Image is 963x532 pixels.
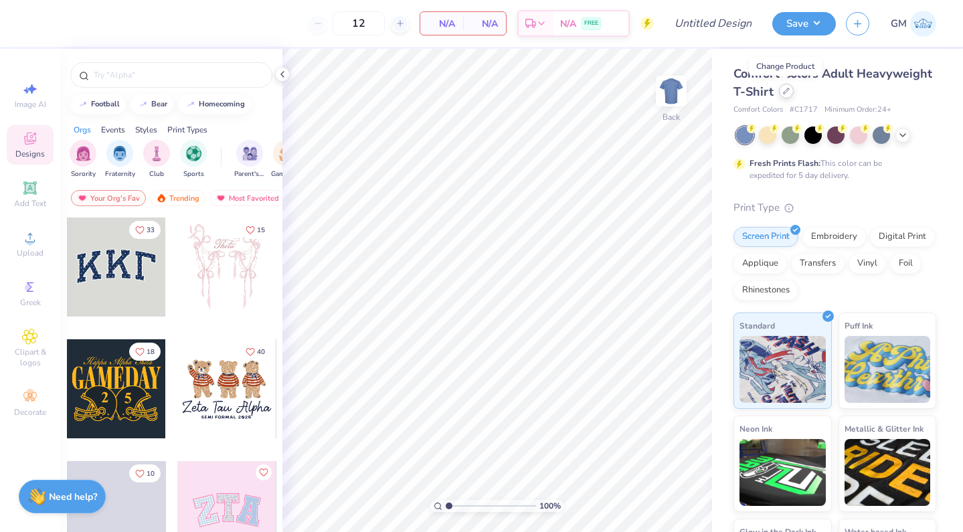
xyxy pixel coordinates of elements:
div: filter for Sports [180,140,207,179]
button: Like [256,464,272,480]
span: Designs [15,149,45,159]
span: Minimum Order: 24 + [824,104,891,116]
span: 40 [257,349,265,355]
span: Sorority [71,169,96,179]
strong: Fresh Prints Flash: [750,158,820,169]
div: Rhinestones [733,280,798,300]
button: filter button [143,140,170,179]
div: Transfers [791,254,845,274]
div: filter for Club [143,140,170,179]
span: Club [149,169,164,179]
img: trending.gif [156,193,167,203]
button: bear [130,94,173,114]
img: Fraternity Image [112,146,127,161]
input: – – [333,11,385,35]
span: GM [891,16,907,31]
div: bear [151,100,167,108]
img: most_fav.gif [215,193,226,203]
button: Like [129,343,161,361]
span: Fraternity [105,169,135,179]
div: Events [101,124,125,136]
div: filter for Game Day [271,140,302,179]
button: filter button [271,140,302,179]
span: 18 [147,349,155,355]
img: most_fav.gif [77,193,88,203]
span: Puff Ink [845,319,873,333]
span: Add Text [14,198,46,209]
img: trend_line.gif [138,100,149,108]
strong: Need help? [49,491,97,503]
img: Club Image [149,146,164,161]
input: Untitled Design [664,10,762,37]
div: filter for Sorority [70,140,96,179]
span: Sports [183,169,204,179]
img: Sorority Image [76,146,91,161]
span: FREE [584,19,598,28]
div: Digital Print [870,227,935,247]
div: Change Product [749,57,822,76]
div: This color can be expedited for 5 day delivery. [750,157,914,181]
span: Standard [739,319,775,333]
img: Gemma Mowatt [910,11,936,37]
button: Like [129,464,161,482]
img: Game Day Image [279,146,294,161]
button: football [70,94,126,114]
div: filter for Parent's Weekend [234,140,265,179]
div: Most Favorited [209,190,285,206]
div: Back [663,111,680,123]
span: Comfort Colors [733,104,783,116]
span: # C1717 [790,104,818,116]
span: 33 [147,227,155,234]
img: Sports Image [186,146,201,161]
span: N/A [471,17,498,31]
img: trend_line.gif [78,100,88,108]
span: 10 [147,470,155,477]
button: filter button [105,140,135,179]
button: Like [240,343,271,361]
div: Screen Print [733,227,798,247]
span: 100 % [539,500,561,512]
div: filter for Fraternity [105,140,135,179]
div: Your Org's Fav [71,190,146,206]
span: 15 [257,227,265,234]
button: Like [240,221,271,239]
button: filter button [234,140,265,179]
div: Vinyl [849,254,886,274]
img: trend_line.gif [185,100,196,108]
img: Puff Ink [845,336,931,403]
span: Upload [17,248,43,258]
button: filter button [180,140,207,179]
img: Back [658,78,685,104]
span: Decorate [14,407,46,418]
button: filter button [70,140,96,179]
span: Greek [20,297,41,308]
button: Like [129,221,161,239]
div: Orgs [74,124,91,136]
a: GM [891,11,936,37]
div: Trending [150,190,205,206]
span: Game Day [271,169,302,179]
div: Embroidery [802,227,866,247]
div: Foil [890,254,922,274]
input: Try "Alpha" [92,68,264,82]
div: homecoming [199,100,245,108]
div: Print Type [733,200,936,215]
div: Applique [733,254,787,274]
img: Standard [739,336,826,403]
div: Print Types [167,124,207,136]
span: Neon Ink [739,422,772,436]
span: Image AI [15,99,46,110]
span: Parent's Weekend [234,169,265,179]
div: Styles [135,124,157,136]
span: N/A [560,17,576,31]
img: Parent's Weekend Image [242,146,258,161]
div: football [91,100,120,108]
span: N/A [428,17,455,31]
span: Clipart & logos [7,347,54,368]
span: Comfort Colors Adult Heavyweight T-Shirt [733,66,932,100]
span: Metallic & Glitter Ink [845,422,924,436]
button: Save [772,12,836,35]
img: Metallic & Glitter Ink [845,439,931,506]
button: homecoming [178,94,251,114]
img: Neon Ink [739,439,826,506]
